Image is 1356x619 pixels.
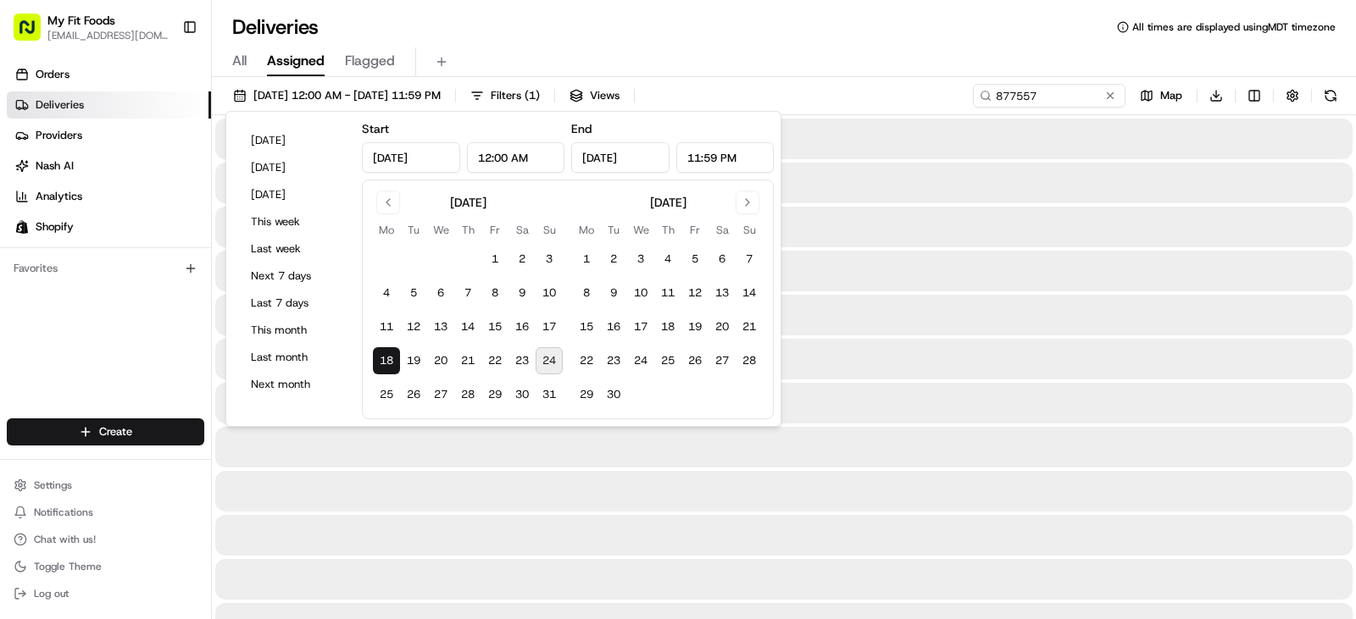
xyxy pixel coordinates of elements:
button: 3 [536,246,563,273]
img: 8571987876998_91fb9ceb93ad5c398215_72.jpg [36,162,66,192]
span: Wisdom [PERSON_NAME] [53,263,181,276]
button: Go to next month [736,191,759,214]
input: Date [571,142,670,173]
button: See all [263,217,308,237]
button: 19 [400,347,427,374]
button: 11 [373,313,400,340]
button: 7 [736,246,763,273]
div: Start new chat [76,162,278,179]
button: This month [243,318,345,342]
button: Last week [243,237,345,261]
button: 12 [681,279,709,307]
input: Time [676,142,775,173]
input: Time [467,142,565,173]
span: Providers [36,128,82,143]
input: Date [362,142,460,173]
span: Shopify [36,219,74,235]
img: Shopify logo [15,220,29,234]
button: 6 [709,246,736,273]
button: 19 [681,313,709,340]
button: 1 [481,246,508,273]
button: 7 [454,279,481,307]
span: All times are displayed using MDT timezone [1132,20,1336,34]
button: 25 [373,381,400,408]
th: Thursday [654,221,681,239]
button: 2 [508,246,536,273]
button: 13 [427,313,454,340]
th: Sunday [736,221,763,239]
a: Shopify [7,213,211,240]
button: 30 [600,381,627,408]
div: 💻 [143,334,157,348]
button: 1 [573,246,600,273]
button: My Fit Foods [47,12,115,29]
button: 6 [427,279,454,307]
button: 23 [508,347,536,374]
th: Wednesday [627,221,654,239]
button: 27 [709,347,736,374]
button: Next month [243,373,345,396]
span: Pylon [169,374,205,387]
button: 24 [536,347,563,374]
button: [DATE] [243,156,345,180]
img: Wisdom Oko [17,246,44,279]
button: 26 [400,381,427,408]
span: Toggle Theme [34,560,102,573]
th: Monday [373,221,400,239]
button: 17 [627,313,654,340]
button: 25 [654,347,681,374]
button: 21 [736,313,763,340]
label: End [571,121,592,136]
button: 10 [627,279,654,307]
span: Settings [34,478,72,492]
button: 4 [654,246,681,273]
button: 5 [681,246,709,273]
button: 8 [573,279,600,307]
span: • [184,263,190,276]
th: Friday [681,221,709,239]
a: Nash AI [7,152,211,180]
div: Past conversations [17,220,114,234]
button: 10 [536,279,563,307]
button: Notifications [7,500,204,524]
button: Last month [243,345,345,369]
button: 9 [600,279,627,307]
span: Log out [34,587,69,600]
button: 20 [427,347,454,374]
button: Toggle Theme [7,555,204,578]
span: Notifications [34,506,93,519]
div: Favorites [7,255,204,282]
button: [DATE] 12:00 AM - [DATE] 11:59 PM [225,84,448,108]
button: Start new chat [288,167,308,187]
a: Analytics [7,183,211,210]
div: We're available if you need us! [76,179,233,192]
button: 14 [736,279,763,307]
button: 17 [536,313,563,340]
button: 18 [373,347,400,374]
a: Orders [7,61,211,88]
button: 12 [400,313,427,340]
span: Orders [36,67,69,82]
button: 30 [508,381,536,408]
input: Type to search [973,84,1125,108]
button: [EMAIL_ADDRESS][DOMAIN_NAME] [47,29,169,42]
div: [DATE] [650,194,686,211]
img: 1736555255976-a54dd68f-1ca7-489b-9aae-adbdc363a1c4 [17,162,47,192]
span: Map [1160,88,1182,103]
button: 2 [600,246,627,273]
span: Chat with us! [34,533,96,546]
button: Next 7 days [243,264,345,288]
button: 11 [654,279,681,307]
a: 💻API Documentation [136,326,279,356]
p: Welcome 👋 [17,68,308,95]
th: Sunday [536,221,563,239]
span: ( 1 ) [525,88,540,103]
span: Flagged [345,51,395,71]
button: 22 [573,347,600,374]
button: My Fit Foods[EMAIL_ADDRESS][DOMAIN_NAME] [7,7,175,47]
img: 1736555255976-a54dd68f-1ca7-489b-9aae-adbdc363a1c4 [34,263,47,277]
button: Go to previous month [376,191,400,214]
span: Views [590,88,620,103]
